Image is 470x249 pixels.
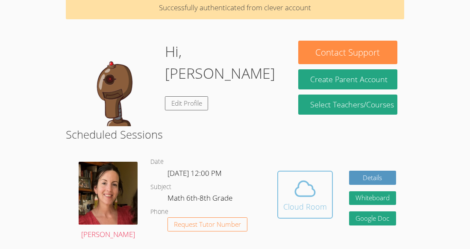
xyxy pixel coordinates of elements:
span: [DATE] 12:00 PM [167,168,222,178]
div: Cloud Room [283,201,327,213]
dd: Math 6th-8th Grade [167,192,234,207]
button: Cloud Room [277,171,333,219]
dt: Date [150,157,164,167]
span: Request Tutor Number [174,221,241,228]
a: [PERSON_NAME] [79,162,138,241]
a: Select Teachers/Courses [298,95,397,115]
dt: Subject [150,182,171,193]
a: Google Doc [349,211,396,225]
h2: Scheduled Sessions [66,126,404,142]
button: Whiteboard [349,191,396,205]
img: default.png [73,41,158,126]
a: Edit Profile [165,96,209,110]
img: IMG_4957.jpeg [79,162,138,225]
button: Create Parent Account [298,69,397,89]
dt: Phone [150,207,168,217]
button: Contact Support [298,41,397,64]
a: Details [349,171,396,185]
h1: Hi, [PERSON_NAME] [165,41,285,84]
button: Request Tutor Number [167,217,247,231]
